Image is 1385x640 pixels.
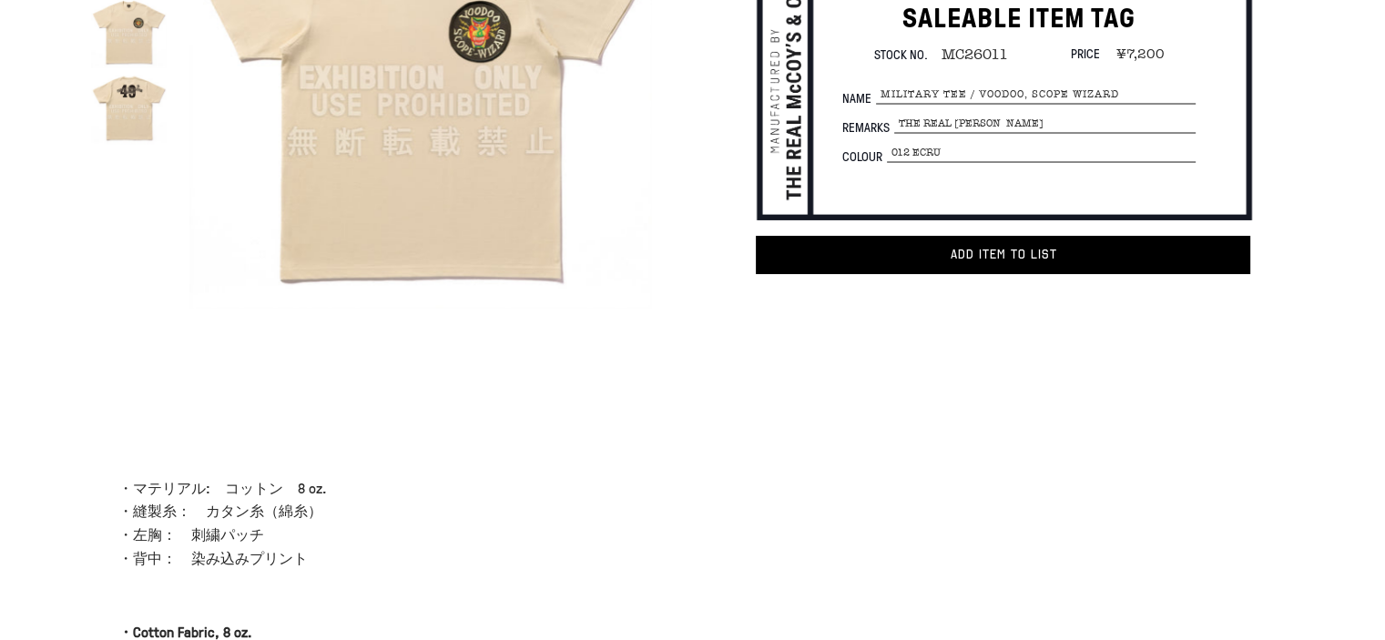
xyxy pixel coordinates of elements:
span: MC26011 [927,46,1007,62]
span: Stock No. [873,45,927,62]
button: Add item to List [756,236,1250,274]
p: ・マテリアル: コットン 8 oz. ・縫製糸： カタン糸（綿糸） ・左胸： 刺繍パッチ ・背中： 染み込みプリント [118,477,656,570]
span: MILITARY TEE / VOODOO, SCOPE WIZARD [876,84,1196,104]
span: The Real [PERSON_NAME] [894,113,1196,133]
span: Price [1071,44,1100,61]
h1: SALEABLE ITEM TAG [842,2,1196,36]
span: Name [842,91,876,104]
span: Remarks [842,121,894,134]
span: 012 ECRU [887,143,1196,163]
span: Add item to List [950,247,1056,262]
span: ¥7,200 [1103,45,1165,61]
span: Colour [842,150,887,163]
img: MILITARY TEE / VOODOO, SCOPE WIZARD [91,68,167,144]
